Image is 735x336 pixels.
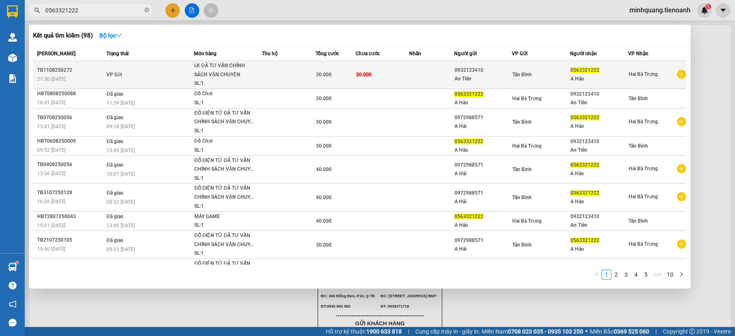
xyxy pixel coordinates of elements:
div: ĐỒ ĐIỆN TỬ ĐÃ TƯ VẤN CHÍNH SÁCH VẬN CHUY... [194,184,256,202]
span: message [9,319,16,327]
span: plus-circle [677,70,686,79]
span: 0563321222 [570,162,599,168]
a: 10 [664,270,676,279]
span: 09:52 [DATE] [37,147,66,153]
span: 0563321222 [570,237,599,243]
span: close-circle [144,7,149,14]
span: plus-circle [677,192,686,201]
span: Thu hộ [262,51,278,56]
div: HBT0808250088 [37,89,104,98]
li: Next 5 Pages [651,270,664,280]
div: SL: 1 [194,146,256,155]
span: Hai Bà Trưng [629,71,658,77]
span: Tân Bình [629,96,648,101]
span: 0563321222 [454,91,483,97]
span: Tân Bình [60,5,92,13]
div: 0972988571 [454,264,511,273]
span: 30.000 [316,242,332,248]
div: SL: 1 [194,221,256,230]
sup: 1 [16,261,18,264]
div: 0972988571 [454,236,511,245]
div: ĐỒ ĐIỆN TỬ ĐÃ TƯ VẤN CHÍNH SÁCH VẬN CHUY... [194,109,256,127]
span: minhquang.tienoanh - In: [45,31,109,45]
div: SL: 1 [194,249,256,258]
div: A Hảo [454,146,511,155]
span: TB1108250266 - [45,23,109,45]
span: Món hàng [194,51,217,56]
div: A Hải [454,245,511,254]
li: 1 [601,270,611,280]
span: Tân Bình [512,242,532,248]
div: An Tiên [454,75,511,83]
span: question-circle [9,282,16,289]
div: HBT2807250043 [37,212,104,221]
div: 0932123410 [570,90,628,99]
span: 13:56 [DATE] [37,171,66,176]
div: TB0708250056 [37,113,104,122]
span: Tân Bình [512,119,532,125]
img: logo-vxr [7,5,18,18]
li: 5 [641,270,651,280]
li: Previous Page [591,270,601,280]
div: A Hảo [570,197,628,206]
span: VP Gửi [512,51,528,56]
a: 1 [602,270,611,279]
h3: Kết quả tìm kiếm ( 98 ) [33,31,93,40]
span: Đã giao [106,237,123,243]
div: ĐỒ ĐIỆN TỬ ĐÃ TƯ VẤN CHÍNH SÁCH VẬN CHUY... [194,156,256,174]
span: Gửi: [45,5,92,13]
span: 30.000 [316,119,332,125]
div: ĐỒ ĐIỆN TỬ ĐÃ TƯ VẤN CHÍNH SÁCH VẬN CHUY... [194,231,256,249]
span: Nhãn [409,51,421,56]
img: warehouse-icon [8,263,17,271]
div: TB2107250105 [37,236,104,244]
div: A Hảo [454,221,511,230]
span: Đã giao [106,91,123,97]
span: ••• [651,270,664,280]
a: 5 [641,270,650,279]
span: 30.000 [356,72,372,78]
span: 10:07 [DATE] [106,171,135,177]
div: A Hảo [570,245,628,254]
span: 40.000 [316,167,332,172]
div: TB1907250028 [37,264,104,273]
span: 13:49 [DATE] [106,148,135,153]
div: 0972988571 [454,161,511,169]
span: left [594,272,599,277]
span: VP Gửi [106,72,122,78]
div: Đồ Chơi [194,137,256,146]
div: ĐỒ ĐIỆN TỬ ĐÃ TƯ VẤN CHÍNH SÁCH VẬN CHUY... [194,259,256,277]
span: 16:56 [DATE] [37,199,66,204]
img: warehouse-icon [8,54,17,62]
span: plus-circle [677,117,686,126]
span: 09:18 [DATE] [106,124,135,129]
span: 11:39 [DATE] [106,100,135,106]
span: 0563321222 [570,67,599,73]
span: Trạng thái [106,51,129,56]
button: left [591,270,601,280]
span: 40.000 [316,195,332,200]
span: plus-circle [677,240,686,249]
li: 3 [621,270,631,280]
span: 30.000 [316,143,332,149]
div: Đồ Chơi [194,89,256,99]
span: 13:40 [DATE] [106,223,135,228]
span: Hai Bà Trưng [629,166,658,172]
span: 0563321222 [570,190,599,196]
div: An Tiên [570,221,628,230]
input: Tìm tên, số ĐT hoặc mã đơn [45,6,143,15]
span: Tân Bình [512,72,532,78]
span: Tân Bình [629,218,648,224]
span: Tân Bình [629,143,648,149]
span: Người nhận [570,51,597,56]
span: 20:39:13 [DATE] [53,38,101,45]
div: TB0408250056 [37,160,104,169]
span: Hai Bà Trưng [512,218,542,224]
li: 4 [631,270,641,280]
span: 13:41 [DATE] [37,124,66,129]
div: SL: 1 [194,202,256,211]
div: 0972988571 [454,189,511,197]
span: 0563321222 [570,115,599,120]
img: solution-icon [8,74,17,83]
span: 15:40 [DATE] [37,246,66,252]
